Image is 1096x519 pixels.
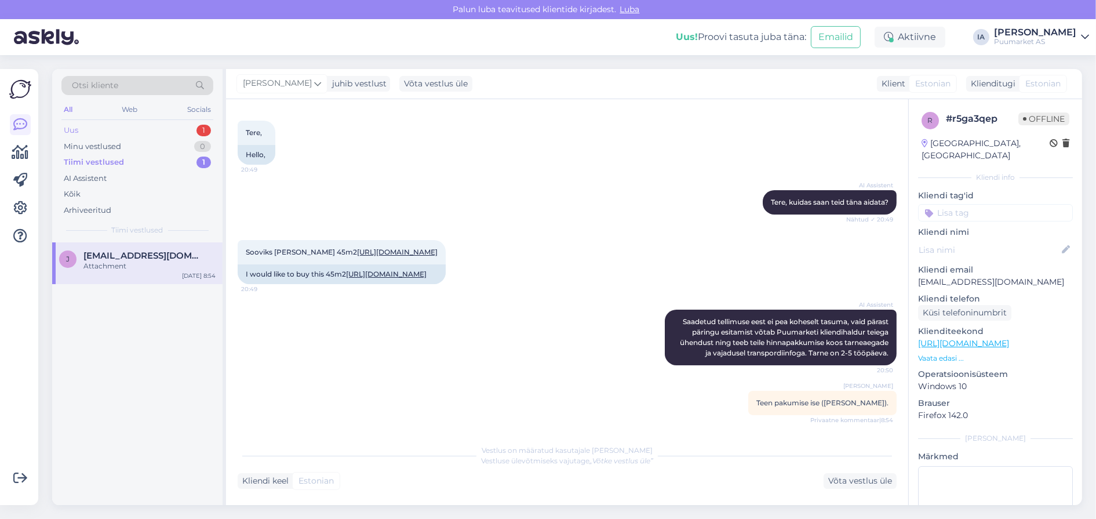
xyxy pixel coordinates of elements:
[946,112,1018,126] div: # r5ga3qep
[61,102,75,117] div: All
[966,78,1015,90] div: Klienditugi
[243,77,312,90] span: [PERSON_NAME]
[918,451,1073,463] p: Märkmed
[589,456,653,465] i: „Võtke vestlus üle”
[676,31,698,42] b: Uus!
[120,102,140,117] div: Web
[83,261,216,271] div: Attachment
[919,244,1059,256] input: Lisa nimi
[64,173,107,184] div: AI Assistent
[246,248,438,256] span: Sooviks [PERSON_NAME] 45m2
[399,76,472,92] div: Võta vestlus üle
[182,271,216,280] div: [DATE] 8:54
[481,456,653,465] span: Vestluse ülevõtmiseks vajutage
[877,78,905,90] div: Klient
[196,157,211,168] div: 1
[194,141,211,153] div: 0
[918,353,1073,364] p: Vaata edasi ...
[850,181,893,190] span: AI Assistent
[918,338,1009,349] a: [URL][DOMAIN_NAME]
[846,215,893,224] span: Nähtud ✓ 20:49
[112,225,163,235] span: Tiimi vestlused
[918,293,1073,305] p: Kliendi telefon
[918,325,1073,337] p: Klienditeekond
[850,366,893,375] span: 20:50
[843,382,893,390] span: [PERSON_NAME]
[64,188,81,200] div: Kõik
[238,145,275,165] div: Hello,
[196,125,211,136] div: 1
[241,285,285,293] span: 20:49
[83,251,204,261] span: Janar.mannikmaa@gmail.com
[327,78,387,90] div: juhib vestlust
[918,276,1073,288] p: [EMAIL_ADDRESS][DOMAIN_NAME]
[64,141,121,153] div: Minu vestlused
[918,190,1073,202] p: Kliendi tag'id
[64,205,111,216] div: Arhiveeritud
[357,248,438,256] a: [URL][DOMAIN_NAME]
[9,78,31,100] img: Askly Logo
[850,300,893,309] span: AI Assistent
[918,305,1011,321] div: Küsi telefoninumbrit
[875,27,945,48] div: Aktiivne
[918,368,1073,380] p: Operatsioonisüsteem
[617,4,643,14] span: Luba
[676,30,806,44] div: Proovi tasuta juba täna:
[994,28,1076,37] div: [PERSON_NAME]
[922,137,1050,162] div: [GEOGRAPHIC_DATA], [GEOGRAPHIC_DATA]
[1025,78,1061,90] span: Estonian
[928,116,933,125] span: r
[918,264,1073,276] p: Kliendi email
[680,317,890,357] span: Saadetud tellimuse eest ei pea koheselt tasuma, vaid pärast päringu esitamist võtab Puumarketi kl...
[238,475,289,487] div: Kliendi keel
[482,446,653,455] span: Vestlus on määratud kasutajale [PERSON_NAME]
[238,264,446,284] div: I would like to buy this 45m2
[241,165,285,174] span: 20:49
[246,128,262,137] span: Tere,
[346,270,427,278] a: [URL][DOMAIN_NAME]
[918,172,1073,183] div: Kliendi info
[810,416,893,424] span: Privaatne kommentaar | 8:54
[918,397,1073,409] p: Brauser
[64,125,78,136] div: Uus
[185,102,213,117] div: Socials
[918,226,1073,238] p: Kliendi nimi
[994,28,1089,46] a: [PERSON_NAME]Puumarket AS
[915,78,951,90] span: Estonian
[918,204,1073,222] input: Lisa tag
[66,255,70,263] span: J
[994,37,1076,46] div: Puumarket AS
[64,157,124,168] div: Tiimi vestlused
[298,475,334,487] span: Estonian
[824,473,897,489] div: Võta vestlus üle
[973,29,989,45] div: IA
[918,380,1073,393] p: Windows 10
[771,198,889,206] span: Tere, kuidas saan teid täna aidata?
[918,409,1073,422] p: Firefox 142.0
[918,433,1073,444] div: [PERSON_NAME]
[756,398,889,407] span: Teen pakumise ise ([PERSON_NAME]).
[1018,112,1069,125] span: Offline
[811,26,861,48] button: Emailid
[72,79,118,92] span: Otsi kliente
